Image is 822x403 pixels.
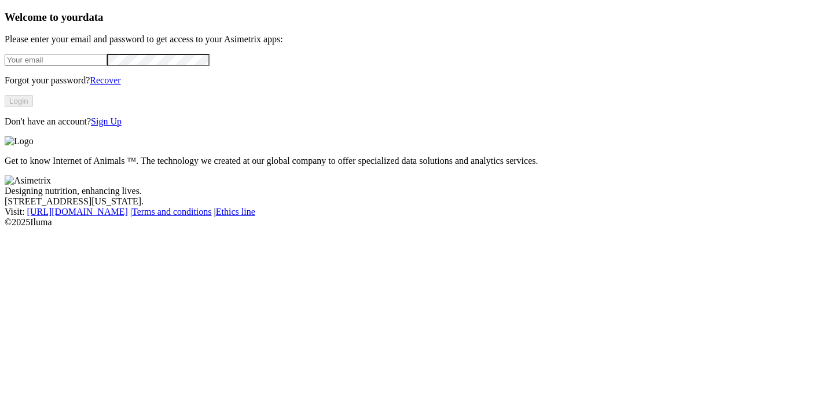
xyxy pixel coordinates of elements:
[5,207,817,217] div: Visit : | |
[5,75,817,86] p: Forgot your password?
[216,207,255,217] a: Ethics line
[91,116,122,126] a: Sign Up
[90,75,120,85] a: Recover
[5,95,33,107] button: Login
[5,217,817,228] div: © 2025 Iluma
[5,11,817,24] h3: Welcome to your
[5,54,107,66] input: Your email
[83,11,103,23] span: data
[27,207,128,217] a: [URL][DOMAIN_NAME]
[5,136,34,146] img: Logo
[5,116,817,127] p: Don't have an account?
[5,156,817,166] p: Get to know Internet of Animals ™. The technology we created at our global company to offer speci...
[5,196,817,207] div: [STREET_ADDRESS][US_STATE].
[5,175,51,186] img: Asimetrix
[5,186,817,196] div: Designing nutrition, enhancing lives.
[5,34,817,45] p: Please enter your email and password to get access to your Asimetrix apps:
[132,207,212,217] a: Terms and conditions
